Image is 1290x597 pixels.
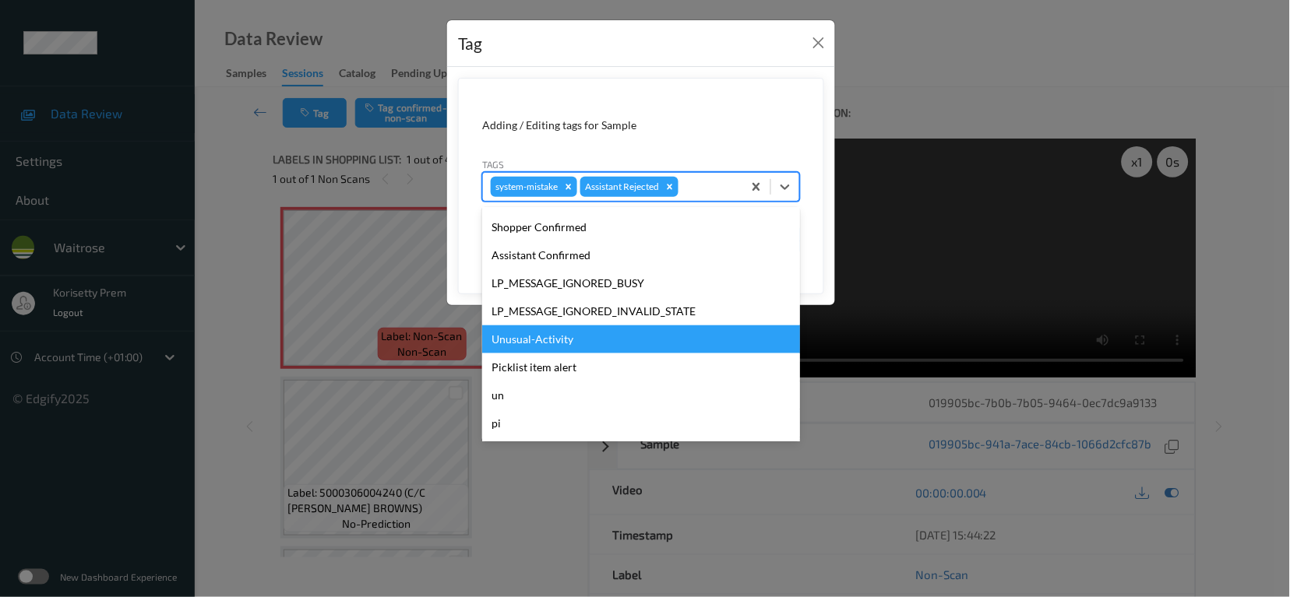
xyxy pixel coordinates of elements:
div: Remove Assistant Rejected [661,177,678,197]
div: system-mistake [491,177,560,197]
label: Tags [482,157,504,171]
div: un [482,381,800,409]
div: Picklist item alert [482,353,800,381]
div: Unusual-Activity [482,325,800,353]
div: Adding / Editing tags for Sample [482,118,800,133]
div: LP_MESSAGE_IGNORED_BUSY [482,269,800,297]
div: LP_MESSAGE_IGNORED_INVALID_STATE [482,297,800,325]
div: Assistant Confirmed [482,241,800,269]
div: Assistant Rejected [580,177,661,197]
div: Tag [458,31,482,56]
div: Shopper Confirmed [482,213,800,241]
div: Assitance Clean the Meachine [482,437,800,465]
div: pi [482,409,800,437]
div: Remove system-mistake [560,177,577,197]
button: Close [808,32,830,54]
